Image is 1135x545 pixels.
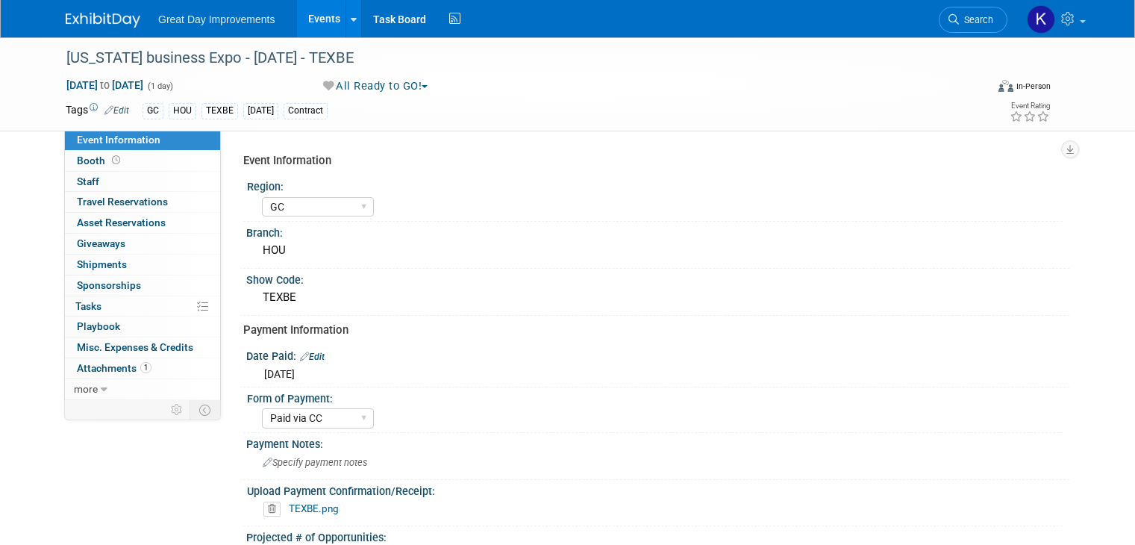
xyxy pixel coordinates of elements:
[77,196,168,208] span: Travel Reservations
[243,323,1058,338] div: Payment Information
[257,286,1058,309] div: TEXBE
[264,368,295,380] span: [DATE]
[246,433,1069,452] div: Payment Notes:
[247,175,1063,194] div: Region:
[1016,81,1051,92] div: In-Person
[77,320,120,332] span: Playbook
[65,317,220,337] a: Playbook
[246,222,1069,240] div: Branch:
[243,153,1058,169] div: Event Information
[998,80,1013,92] img: Format-Inperson.png
[98,79,112,91] span: to
[143,103,163,119] div: GC
[65,151,220,171] a: Booth
[65,358,220,379] a: Attachments1
[289,502,339,514] a: TEXBE.png
[318,78,434,94] button: All Ready to GO!
[263,457,367,468] span: Specify payment notes
[201,103,238,119] div: TEXBE
[247,480,1063,499] div: Upload Payment Confirmation/Receipt:
[959,14,993,25] span: Search
[65,213,220,233] a: Asset Reservations
[169,103,196,119] div: HOU
[164,400,190,420] td: Personalize Event Tab Strip
[905,78,1051,100] div: Event Format
[77,258,127,270] span: Shipments
[247,387,1063,406] div: Form of Payment:
[109,155,123,166] span: Booth not reserved yet
[939,7,1007,33] a: Search
[61,45,967,72] div: [US_STATE] business Expo - [DATE] - TEXBE
[246,345,1069,364] div: Date Paid:
[65,192,220,212] a: Travel Reservations
[66,102,129,119] td: Tags
[77,341,193,353] span: Misc. Expenses & Credits
[1010,102,1050,110] div: Event Rating
[146,81,173,91] span: (1 day)
[263,504,287,514] a: Delete attachment?
[77,217,166,228] span: Asset Reservations
[77,279,141,291] span: Sponsorships
[65,130,220,150] a: Event Information
[77,362,151,374] span: Attachments
[77,175,99,187] span: Staff
[77,134,160,146] span: Event Information
[65,255,220,275] a: Shipments
[140,362,151,373] span: 1
[77,155,123,166] span: Booth
[190,400,221,420] td: Toggle Event Tabs
[257,239,1058,262] div: HOU
[243,103,278,119] div: [DATE]
[65,275,220,296] a: Sponsorships
[284,103,328,119] div: Contract
[65,234,220,254] a: Giveaways
[104,105,129,116] a: Edit
[246,526,1069,545] div: Projected # of Opportunities:
[75,300,101,312] span: Tasks
[300,352,325,362] a: Edit
[66,13,140,28] img: ExhibitDay
[246,269,1069,287] div: Show Code:
[1027,5,1055,34] img: Kenneth Luquette
[65,379,220,399] a: more
[158,13,275,25] span: Great Day Improvements
[65,296,220,317] a: Tasks
[77,237,125,249] span: Giveaways
[65,172,220,192] a: Staff
[65,337,220,358] a: Misc. Expenses & Credits
[66,78,144,92] span: [DATE] [DATE]
[74,383,98,395] span: more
